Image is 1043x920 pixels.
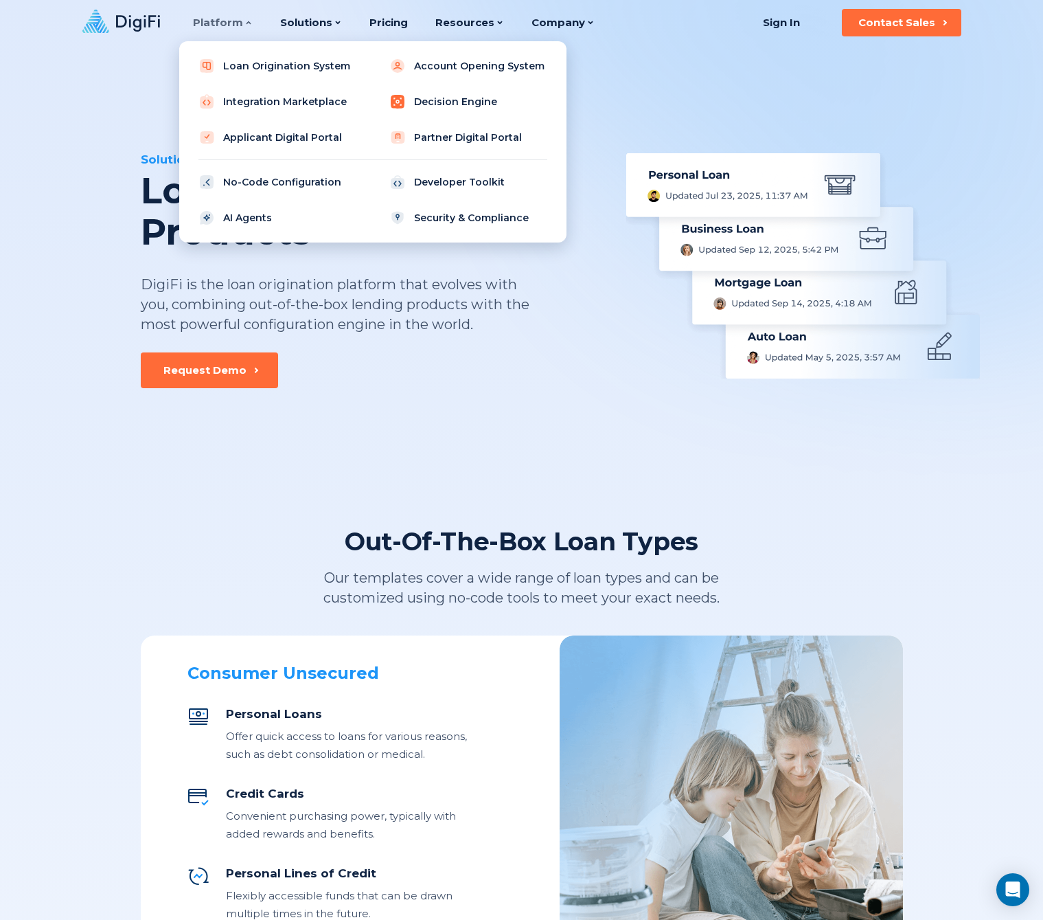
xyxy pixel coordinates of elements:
[226,728,469,763] div: Offer quick access to loans for various reasons, such as debt consolidation or medical.
[187,663,469,684] div: Consumer Unsecured
[345,526,698,557] div: Out-Of-The-Box Loan Types
[190,124,365,151] a: Applicant Digital Portal
[746,9,817,36] a: Sign In
[381,52,555,80] a: Account Opening System
[163,363,247,377] div: Request Demo
[141,170,602,253] div: Loan Origination Products
[190,168,365,196] a: No-Code Configuration
[996,873,1029,906] div: Open Intercom Messenger
[267,568,777,608] div: Our templates cover a wide range of loan types and can be customized using no-code tools to meet ...
[226,785,469,802] div: Credit Cards
[141,352,278,388] button: Request Demo
[226,706,469,722] div: Personal Loans
[858,16,935,30] div: Contact Sales
[141,151,602,168] div: Solutions
[381,124,555,151] a: Partner Digital Portal
[190,88,365,115] a: Integration Marketplace
[141,275,531,335] div: DigiFi is the loan origination platform that evolves with you, combining out-of-the-box lending p...
[190,204,365,232] a: AI Agents
[381,204,555,232] a: Security & Compliance
[226,865,469,882] div: Personal Lines of Credit
[381,88,555,115] a: Decision Engine
[381,168,555,196] a: Developer Toolkit
[842,9,961,36] button: Contact Sales
[190,52,365,80] a: Loan Origination System
[226,807,469,843] div: Convenient purchasing power, typically with added rewards and benefits.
